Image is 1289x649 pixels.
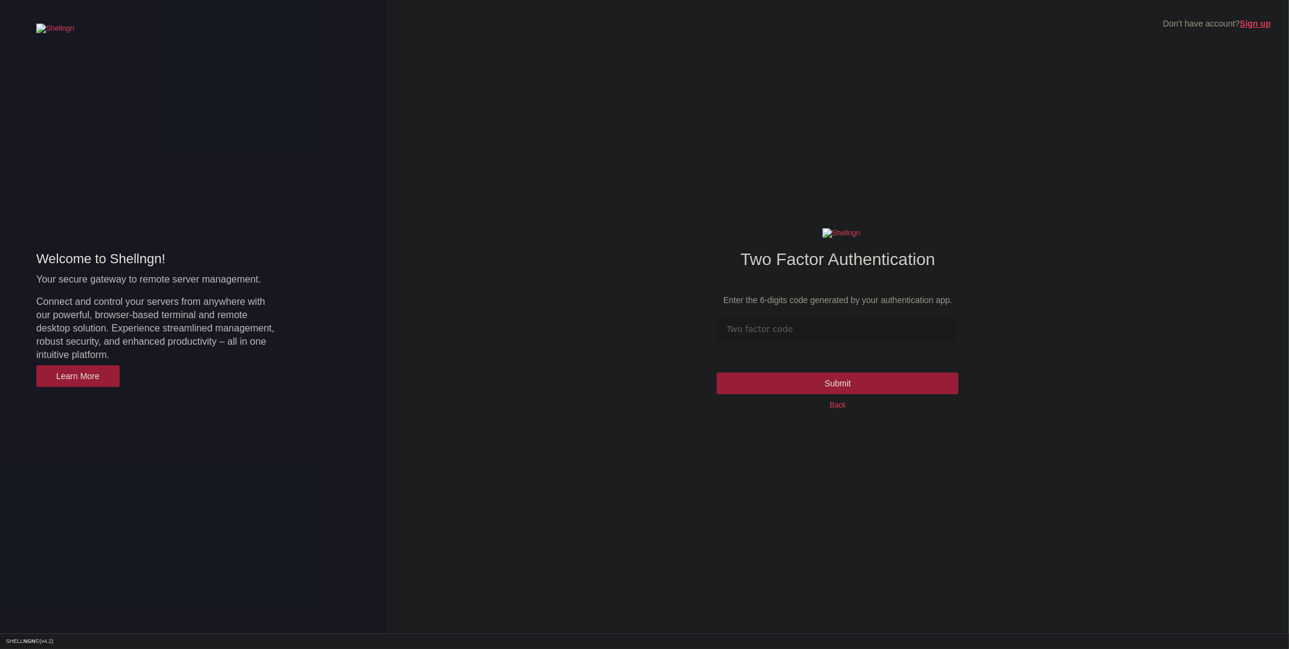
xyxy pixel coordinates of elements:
span: SHELL © [6,639,53,644]
h4: Welcome to Shellngn! [36,251,278,267]
img: Shellngn [822,228,861,245]
span: 4.2.0 [39,638,53,644]
div: Don't have account? [1163,18,1271,30]
img: Shellngn [36,24,74,40]
input: Submit [717,372,958,394]
a: Back [830,401,846,409]
p: Your secure gateway to remote server management. [36,273,278,286]
p: Connect and control your servers from anywhere with our powerful, browser-based terminal and remo... [36,295,278,362]
a: Sign up [1240,19,1271,28]
input: Two factor code [717,316,958,342]
a: Learn More [36,365,120,387]
b: NGN [24,638,36,644]
p: Enter the 6-digits code generated by your authentication app. [717,293,958,307]
h3: Two Factor Authentication [717,250,958,269]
